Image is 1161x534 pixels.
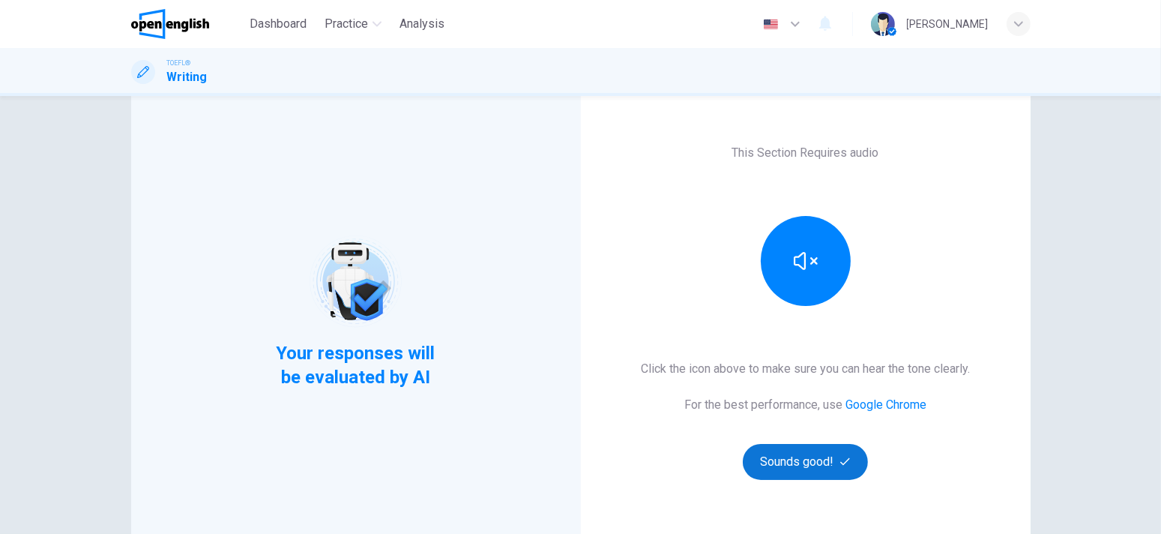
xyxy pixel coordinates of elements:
[325,15,368,33] span: Practice
[265,341,447,389] span: Your responses will be evaluated by AI
[684,396,926,414] h6: For the best performance, use
[641,360,970,378] h6: Click the icon above to make sure you can hear the tone clearly.
[167,58,191,68] span: TOEFL®
[131,9,244,39] a: OpenEnglish logo
[244,10,313,37] button: Dashboard
[319,10,387,37] button: Practice
[732,144,879,162] h6: This Section Requires audio
[871,12,895,36] img: Profile picture
[308,234,403,329] img: robot icon
[907,15,989,33] div: [PERSON_NAME]
[743,444,869,480] button: Sounds good!
[399,15,444,33] span: Analysis
[393,10,450,37] button: Analysis
[762,19,780,30] img: en
[250,15,307,33] span: Dashboard
[131,9,210,39] img: OpenEnglish logo
[845,397,926,412] a: Google Chrome
[167,68,208,86] h1: Writing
